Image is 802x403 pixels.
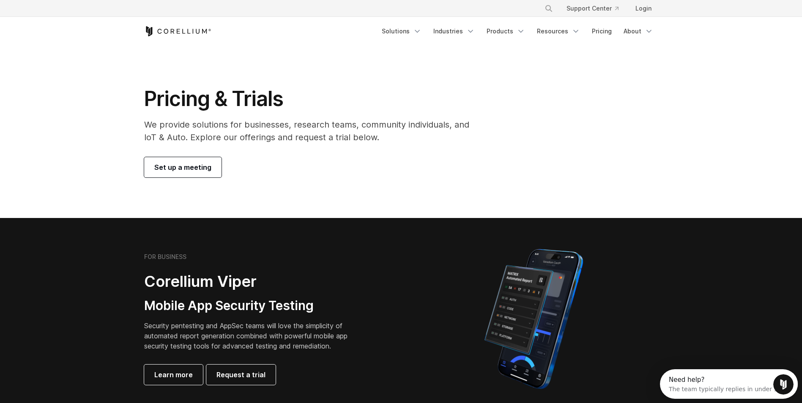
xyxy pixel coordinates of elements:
div: The team typically replies in under 1h [9,14,121,23]
a: Set up a meeting [144,157,222,177]
a: Login [629,1,658,16]
p: Security pentesting and AppSec teams will love the simplicity of automated report generation comb... [144,321,361,351]
p: We provide solutions for businesses, research teams, community individuals, and IoT & Auto. Explo... [144,118,481,144]
h6: FOR BUSINESS [144,253,186,261]
div: Need help? [9,7,121,14]
img: Corellium MATRIX automated report on iPhone showing app vulnerability test results across securit... [470,245,597,393]
span: Learn more [154,370,193,380]
a: Resources [532,24,585,39]
h3: Mobile App Security Testing [144,298,361,314]
h2: Corellium Viper [144,272,361,291]
span: Request a trial [216,370,266,380]
div: Open Intercom Messenger [3,3,146,27]
a: Industries [428,24,480,39]
iframe: Intercom live chat [773,374,794,395]
a: Pricing [587,24,617,39]
iframe: Intercom live chat discovery launcher [660,369,798,399]
h1: Pricing & Trials [144,86,481,112]
a: Request a trial [206,365,276,385]
div: Navigation Menu [534,1,658,16]
a: Solutions [377,24,427,39]
span: Set up a meeting [154,162,211,172]
a: Support Center [560,1,625,16]
a: Products [482,24,530,39]
a: Corellium Home [144,26,211,36]
button: Search [541,1,556,16]
a: Learn more [144,365,203,385]
a: About [619,24,658,39]
div: Navigation Menu [377,24,658,39]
